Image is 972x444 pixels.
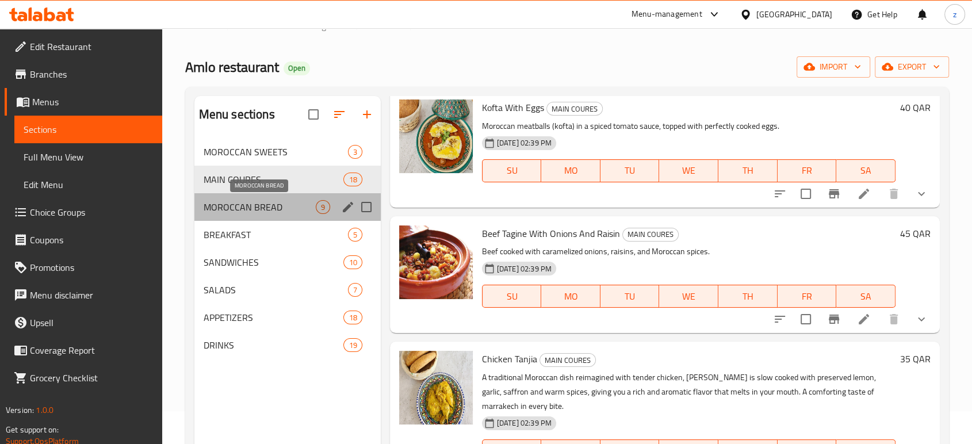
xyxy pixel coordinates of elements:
li: / [410,19,414,33]
span: export [884,60,940,74]
span: SALADS [204,283,348,297]
span: Select all sections [301,102,326,127]
span: 1.0.0 [36,403,53,418]
div: BREAKFAST5 [194,221,381,248]
div: MAIN COURES [622,228,679,242]
div: MAIN COURES [539,353,596,367]
div: MOROCCAN SWEETS3 [194,138,381,166]
span: Promotions [30,261,153,274]
div: items [343,255,362,269]
button: SU [482,159,542,182]
a: Sections [14,116,162,143]
span: 18 [344,174,361,185]
span: MO [546,162,596,179]
img: Kofta With Eggs [399,99,473,173]
span: Grocery Checklist [30,371,153,385]
div: MAIN COURES18 [194,166,381,193]
nav: Menu sections [194,133,381,363]
span: SU [487,162,537,179]
button: FR [778,159,837,182]
p: Beef cooked with caramelized onions, raisins, and Moroccan spices. [482,244,896,259]
span: Version: [6,403,34,418]
span: Edit Menu [24,178,153,192]
a: Edit Restaurant [5,33,162,60]
p: Moroccan meatballs (kofta) in a spiced tomato sauce, topped with perfectly cooked eggs. [482,119,896,133]
button: Add section [353,101,381,128]
div: Menu-management [632,7,702,21]
span: [DATE] 02:39 PM [492,263,556,274]
span: MO [546,288,596,305]
button: SA [836,285,896,308]
span: 10 [344,257,361,268]
a: Restaurants management [235,18,351,33]
button: MO [541,285,600,308]
span: Menu disclaimer [30,288,153,302]
a: Choice Groups [5,198,162,226]
span: Branches [30,67,153,81]
div: items [348,228,362,242]
a: Home [185,19,222,33]
span: [DATE] 02:39 PM [492,137,556,148]
button: sort-choices [766,305,794,333]
div: items [343,173,362,186]
p: A traditional Moroccan dish reimagined with tender chicken, [PERSON_NAME] is slow cooked with pre... [482,370,896,414]
h6: 45 QAR [900,225,931,242]
button: SA [836,159,896,182]
div: BREAKFAST [204,228,348,242]
span: Select to update [794,307,818,331]
span: [DATE] 02:39 PM [492,418,556,428]
a: Edit menu item [857,312,871,326]
span: Coverage Report [30,343,153,357]
div: items [343,338,362,352]
span: TU [605,288,655,305]
a: Menu disclaimer [5,281,162,309]
span: Choice Groups [30,205,153,219]
span: TH [723,162,773,179]
a: Upsell [5,309,162,336]
span: Full Menu View [24,150,153,164]
button: TU [600,159,660,182]
span: FR [782,162,832,179]
div: items [348,283,362,297]
span: MAIN COURES [540,354,595,367]
button: SU [482,285,542,308]
button: export [875,56,949,78]
span: Sections [24,123,153,136]
div: items [343,311,362,324]
div: [GEOGRAPHIC_DATA] [756,8,832,21]
span: Coupons [30,233,153,247]
h2: Menu sections [199,106,275,123]
span: Edit Restaurant [30,40,153,53]
span: SANDWICHES [204,255,344,269]
span: DRINKS [204,338,344,352]
span: SA [841,162,891,179]
button: WE [659,159,718,182]
span: MAIN COURES [204,173,344,186]
span: APPETIZERS [204,311,344,324]
button: WE [659,285,718,308]
a: Grocery Checklist [5,364,162,392]
span: Menus [378,19,405,33]
span: SA [841,288,891,305]
span: SU [487,288,537,305]
button: TH [718,159,778,182]
span: import [806,60,861,74]
span: z [953,8,956,21]
button: import [797,56,870,78]
span: 7 [349,285,362,296]
span: Amlo restaurant [185,54,279,80]
span: WE [664,288,714,305]
span: WE [664,162,714,179]
svg: Show Choices [914,312,928,326]
div: DRINKS19 [194,331,381,359]
button: TH [718,285,778,308]
span: TH [723,288,773,305]
button: MO [541,159,600,182]
div: MOROCCAN BREAD9edit [194,193,381,221]
button: delete [880,180,908,208]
